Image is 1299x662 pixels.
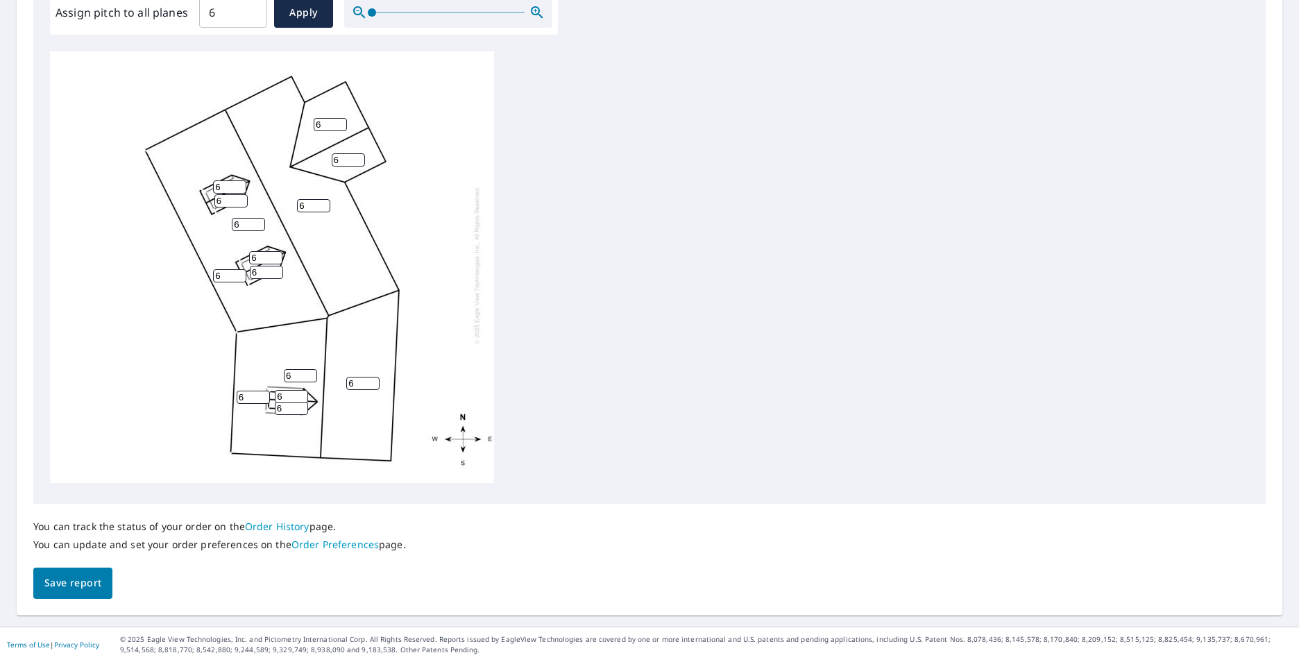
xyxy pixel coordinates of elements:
[7,640,50,650] a: Terms of Use
[7,640,99,649] p: |
[54,640,99,650] a: Privacy Policy
[33,520,406,533] p: You can track the status of your order on the page.
[33,538,406,551] p: You can update and set your order preferences on the page.
[120,634,1292,655] p: © 2025 Eagle View Technologies, Inc. and Pictometry International Corp. All Rights Reserved. Repo...
[33,568,112,599] button: Save report
[245,520,309,533] a: Order History
[291,538,379,551] a: Order Preferences
[56,4,188,21] label: Assign pitch to all planes
[44,575,101,592] span: Save report
[285,4,322,22] span: Apply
